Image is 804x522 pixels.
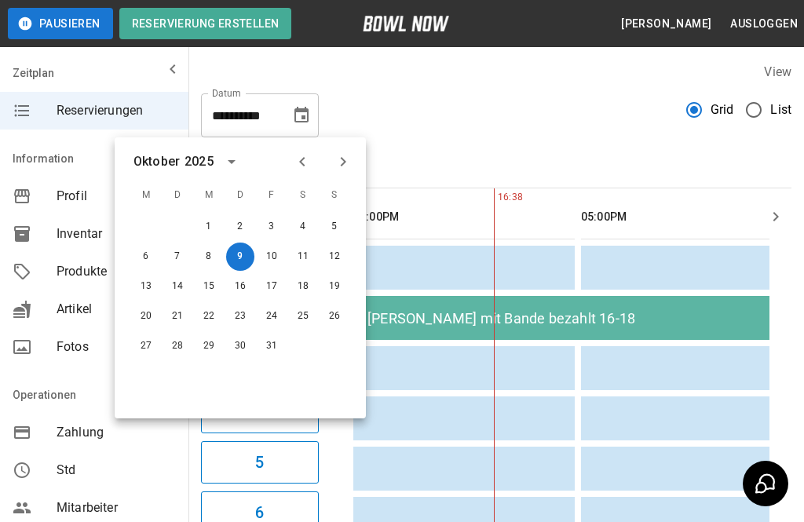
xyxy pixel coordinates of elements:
[195,213,223,241] button: 1. Okt. 2025
[724,9,804,38] button: Ausloggen
[764,64,791,79] label: View
[163,302,192,330] button: 21. Okt. 2025
[218,148,245,175] button: calendar view is open, switch to year view
[163,180,192,211] span: D
[363,16,449,31] img: logo
[57,187,176,206] span: Profil
[163,243,192,271] button: 7. Okt. 2025
[132,302,160,330] button: 20. Okt. 2025
[226,332,254,360] button: 30. Okt. 2025
[195,272,223,301] button: 15. Okt. 2025
[258,213,286,241] button: 3. Okt. 2025
[195,332,223,360] button: 29. Okt. 2025
[226,243,254,271] button: 9. Okt. 2025
[320,243,349,271] button: 12. Okt. 2025
[289,272,317,301] button: 18. Okt. 2025
[367,310,795,327] div: [PERSON_NAME] mit Bande bezahlt 16-18
[615,9,718,38] button: [PERSON_NAME]
[201,150,791,188] div: inventory tabs
[132,180,160,211] span: M
[258,243,286,271] button: 10. Okt. 2025
[132,332,160,360] button: 27. Okt. 2025
[289,243,317,271] button: 11. Okt. 2025
[57,498,176,517] span: Mitarbeiter
[320,180,349,211] span: S
[57,423,176,442] span: Zahlung
[226,302,254,330] button: 23. Okt. 2025
[57,224,176,243] span: Inventar
[195,180,223,211] span: M
[163,332,192,360] button: 28. Okt. 2025
[57,461,176,480] span: Std
[258,332,286,360] button: 31. Okt. 2025
[286,100,317,131] button: Choose date, selected date is 9. Okt. 2025
[163,272,192,301] button: 14. Okt. 2025
[57,300,176,319] span: Artikel
[289,302,317,330] button: 25. Okt. 2025
[289,213,317,241] button: 4. Okt. 2025
[258,180,286,211] span: F
[57,338,176,356] span: Fotos
[258,272,286,301] button: 17. Okt. 2025
[132,243,160,271] button: 6. Okt. 2025
[226,180,254,211] span: D
[226,213,254,241] button: 2. Okt. 2025
[195,243,223,271] button: 8. Okt. 2025
[289,180,317,211] span: S
[133,152,180,171] div: Oktober
[195,302,223,330] button: 22. Okt. 2025
[320,213,349,241] button: 5. Okt. 2025
[185,152,214,171] div: 2025
[8,8,113,39] button: Pausieren
[226,272,254,301] button: 16. Okt. 2025
[132,272,160,301] button: 13. Okt. 2025
[494,190,498,206] span: 16:38
[711,100,734,119] span: Grid
[289,148,316,175] button: Previous month
[581,195,802,239] th: 05:00PM
[353,195,575,239] th: 04:00PM
[258,302,286,330] button: 24. Okt. 2025
[255,450,264,475] h6: 5
[57,262,176,281] span: Produkte
[320,302,349,330] button: 26. Okt. 2025
[770,100,791,119] span: List
[201,441,319,484] button: 5
[320,272,349,301] button: 19. Okt. 2025
[57,101,176,120] span: Reservierungen
[119,8,292,39] button: Reservierung erstellen
[330,148,356,175] button: Next month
